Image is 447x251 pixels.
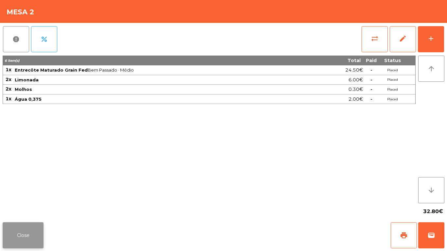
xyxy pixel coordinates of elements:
td: Placed [379,94,405,104]
span: Bem Passado · Médio [15,67,316,73]
button: arrow_upward [418,56,444,82]
span: - [370,96,372,102]
span: report [12,35,20,43]
div: add [427,35,435,42]
td: Placed [379,65,405,75]
span: edit [399,35,407,42]
span: 1x [6,96,11,102]
span: Molhos [15,87,32,92]
span: Água 0,375 [15,96,42,102]
h4: Mesa 2 [7,7,34,17]
span: - [370,77,372,83]
span: 24.50€ [345,66,363,75]
th: Paid [363,56,379,65]
span: 0.30€ [349,85,363,94]
span: wallet [427,231,435,239]
button: Close [3,222,44,248]
span: sync_alt [371,35,379,42]
button: report [3,26,29,52]
button: edit [390,26,416,52]
span: Entrecôte Maturado Grain Fed [15,67,88,73]
button: percent [31,26,57,52]
span: 1x [6,67,11,73]
span: - [370,86,372,92]
span: - [370,67,372,73]
i: arrow_upward [427,65,435,73]
span: 6.00€ [349,75,363,84]
span: percent [40,35,48,43]
span: print [400,231,408,239]
i: arrow_downward [427,186,435,194]
span: 2x [6,86,11,92]
span: 6 item(s) [5,59,20,63]
span: 2x [6,76,11,82]
span: 32.80€ [423,207,443,216]
td: Placed [379,75,405,85]
th: Status [379,56,405,65]
button: sync_alt [362,26,388,52]
span: Limonada [15,77,39,82]
button: print [391,222,417,248]
td: Placed [379,85,405,94]
button: arrow_downward [418,177,444,203]
span: 2.00€ [349,95,363,104]
th: Total [317,56,363,65]
button: add [418,26,444,52]
button: wallet [418,222,444,248]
